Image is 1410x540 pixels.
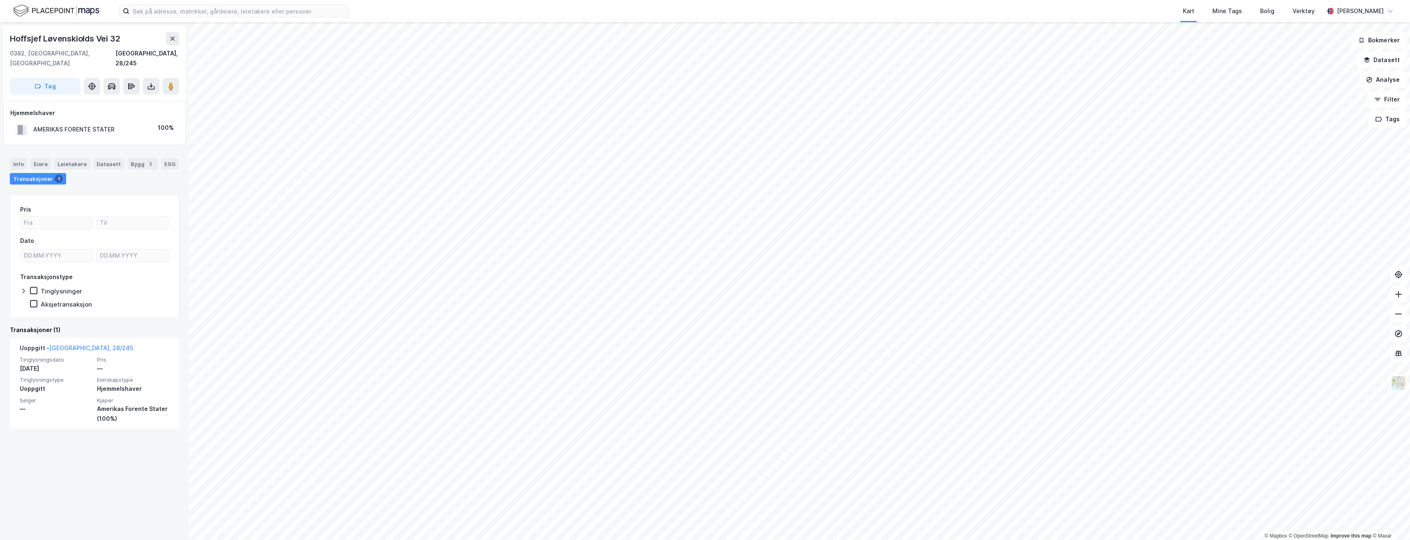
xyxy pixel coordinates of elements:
[161,158,179,170] div: ESG
[21,249,92,262] input: DD.MM.YYYY
[97,364,169,374] div: —
[97,217,168,229] input: Til
[97,376,169,383] span: Eierskapstype
[20,364,92,374] div: [DATE]
[1331,533,1371,539] a: Improve this map
[41,287,82,295] div: Tinglysninger
[10,78,81,95] button: Tag
[1292,6,1315,16] div: Verktøy
[1369,501,1410,540] div: Kontrollprogram for chat
[54,158,90,170] div: Leietakere
[10,32,122,45] div: Hoffsjef Løvenskiolds Vei 32
[49,344,133,351] a: [GEOGRAPHIC_DATA], 28/245
[1212,6,1242,16] div: Mine Tags
[97,397,169,404] span: Kjøper
[1357,52,1407,68] button: Datasett
[129,5,349,17] input: Søk på adresse, matrikkel, gårdeiere, leietakere eller personer
[1289,533,1329,539] a: OpenStreetMap
[20,404,92,414] div: —
[13,4,99,18] img: logo.f888ab2527a4732fd821a326f86c7f29.svg
[10,325,179,335] div: Transaksjoner (1)
[20,397,92,404] span: Selger
[97,384,169,394] div: Hjemmelshaver
[10,173,66,185] div: Transaksjoner
[97,404,169,424] div: Amerikas Forente Stater (100%)
[1367,91,1407,108] button: Filter
[20,272,73,282] div: Transaksjonstype
[20,205,31,215] div: Pris
[21,217,92,229] input: Fra
[1369,111,1407,127] button: Tags
[1351,32,1407,48] button: Bokmerker
[1391,375,1406,391] img: Z
[20,356,92,363] span: Tinglysningsdato
[97,249,168,262] input: DD.MM.YYYY
[30,158,51,170] div: Eiere
[20,343,133,356] div: Uoppgitt -
[33,125,115,134] div: AMERIKAS FORENTE STATER
[20,376,92,383] span: Tinglysningstype
[1337,6,1384,16] div: [PERSON_NAME]
[97,356,169,363] span: Pris
[20,236,34,246] div: Dato
[93,158,124,170] div: Datasett
[55,175,63,183] div: 1
[1265,533,1287,539] a: Mapbox
[1183,6,1194,16] div: Kart
[158,123,174,133] div: 100%
[10,48,115,68] div: 0382, [GEOGRAPHIC_DATA], [GEOGRAPHIC_DATA]
[115,48,179,68] div: [GEOGRAPHIC_DATA], 28/245
[20,384,92,394] div: Uoppgitt
[10,158,27,170] div: Info
[10,108,179,118] div: Hjemmelshaver
[1359,72,1407,88] button: Analyse
[1260,6,1274,16] div: Bolig
[41,300,92,308] div: Aksjetransaksjon
[1369,501,1410,540] iframe: Chat Widget
[146,160,154,168] div: 2
[127,158,158,170] div: Bygg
